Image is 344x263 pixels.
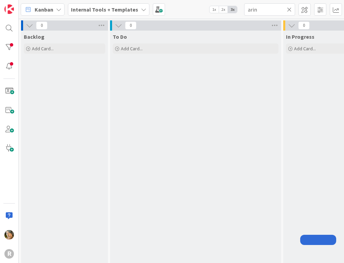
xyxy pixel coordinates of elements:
span: Kanban [35,5,53,14]
span: 0 [125,21,137,30]
span: Add Card... [32,46,54,52]
img: SB [4,230,14,240]
img: Visit kanbanzone.com [4,4,14,14]
span: Backlog [24,33,44,40]
span: 0 [298,21,310,30]
span: Add Card... [121,46,143,52]
span: 0 [36,21,48,30]
b: Internal Tools + Templates [71,6,138,13]
div: R [4,249,14,259]
span: Add Card... [294,46,316,52]
span: In Progress [286,33,314,40]
input: Quick Filter... [244,3,295,16]
span: 3x [228,6,237,13]
span: 2x [219,6,228,13]
span: To Do [113,33,127,40]
span: 1x [210,6,219,13]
